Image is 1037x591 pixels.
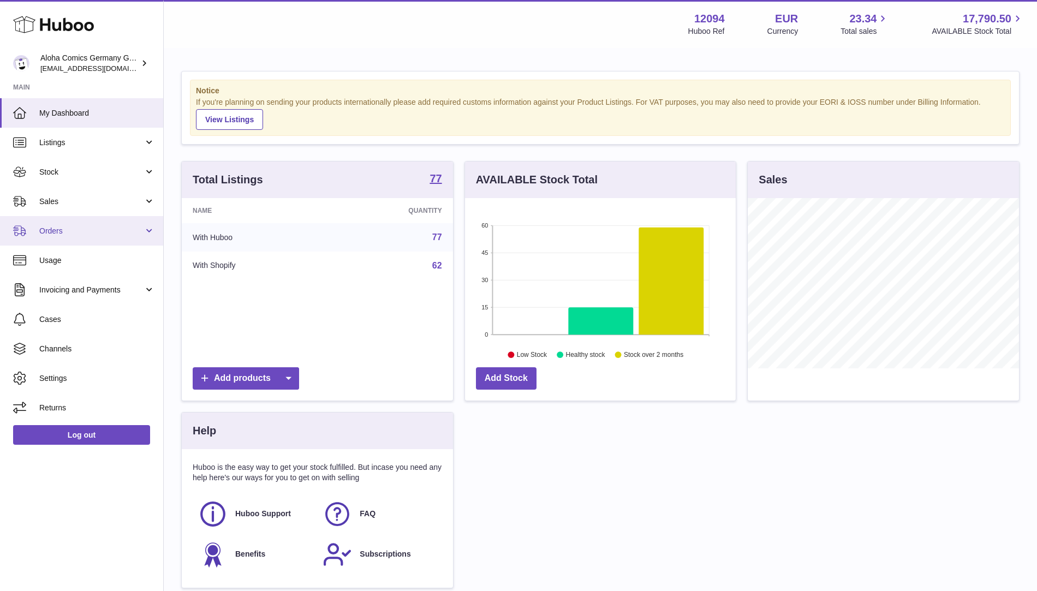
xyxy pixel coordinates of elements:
span: 23.34 [849,11,877,26]
a: Add products [193,367,299,390]
text: 0 [485,331,488,338]
a: 77 [430,173,442,186]
span: Sales [39,196,144,207]
text: Stock over 2 months [624,351,683,359]
span: Channels [39,344,155,354]
a: Subscriptions [323,540,436,569]
strong: EUR [775,11,798,26]
a: 77 [432,232,442,242]
span: Stock [39,167,144,177]
text: 60 [481,222,488,229]
p: Huboo is the easy way to get your stock fulfilled. But incase you need any help here's our ways f... [193,462,442,483]
a: 17,790.50 AVAILABLE Stock Total [932,11,1024,37]
span: Invoicing and Payments [39,285,144,295]
span: My Dashboard [39,108,155,118]
div: Aloha Comics Germany GmbH [40,53,139,74]
span: FAQ [360,509,376,519]
strong: 12094 [694,11,725,26]
h3: Help [193,423,216,438]
span: 17,790.50 [963,11,1011,26]
span: [EMAIL_ADDRESS][DOMAIN_NAME] [40,64,160,73]
span: Listings [39,138,144,148]
a: Benefits [198,540,312,569]
text: Low Stock [517,351,547,359]
span: Settings [39,373,155,384]
strong: Notice [196,86,1005,96]
img: comicsaloha@gmail.com [13,55,29,71]
h3: Sales [759,172,787,187]
a: View Listings [196,109,263,130]
td: With Huboo [182,223,328,252]
th: Quantity [328,198,453,223]
span: Subscriptions [360,549,410,559]
td: With Shopify [182,252,328,280]
div: If you're planning on sending your products internationally please add required customs informati... [196,97,1005,130]
h3: AVAILABLE Stock Total [476,172,598,187]
a: Log out [13,425,150,445]
span: Returns [39,403,155,413]
th: Name [182,198,328,223]
span: Orders [39,226,144,236]
span: Benefits [235,549,265,559]
a: 23.34 Total sales [841,11,889,37]
text: 30 [481,277,488,283]
text: 45 [481,249,488,256]
strong: 77 [430,173,442,184]
span: Huboo Support [235,509,291,519]
text: 15 [481,304,488,311]
div: Huboo Ref [688,26,725,37]
a: 62 [432,261,442,270]
text: Healthy stock [565,351,605,359]
a: Add Stock [476,367,537,390]
span: Usage [39,255,155,266]
span: AVAILABLE Stock Total [932,26,1024,37]
span: Total sales [841,26,889,37]
span: Cases [39,314,155,325]
a: FAQ [323,499,436,529]
h3: Total Listings [193,172,263,187]
a: Huboo Support [198,499,312,529]
div: Currency [767,26,798,37]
